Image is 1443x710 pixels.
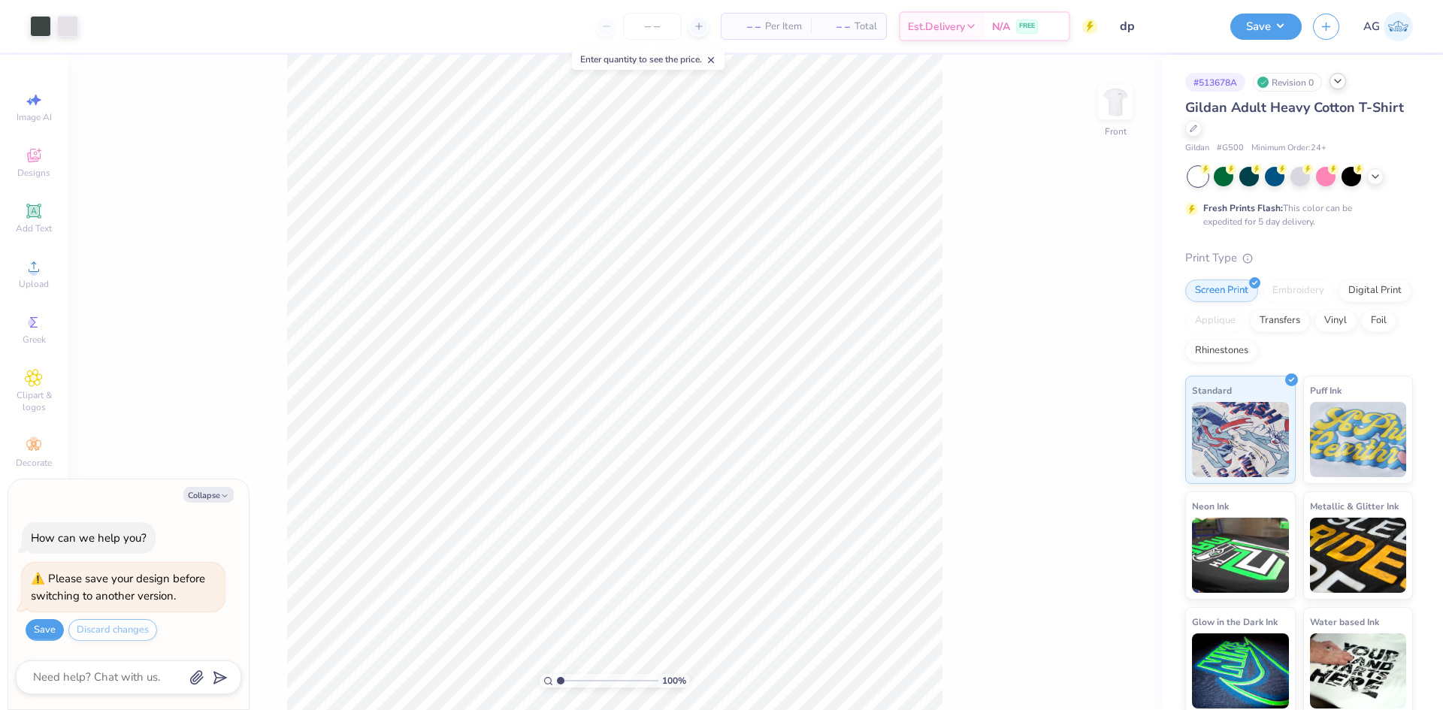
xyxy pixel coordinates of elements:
div: Digital Print [1339,279,1411,302]
strong: Fresh Prints Flash: [1203,202,1283,214]
span: # G500 [1217,142,1244,155]
span: Greek [23,334,46,346]
span: – – [731,19,761,35]
span: Total [855,19,877,35]
div: Enter quantity to see the price. [572,49,725,70]
span: Est. Delivery [908,19,965,35]
span: FREE [1019,21,1035,32]
div: Front [1105,125,1127,138]
div: Screen Print [1185,279,1258,302]
div: Print Type [1185,249,1413,267]
span: Upload [19,278,49,290]
span: Standard [1192,382,1232,398]
div: Vinyl [1314,310,1357,332]
img: Water based Ink [1310,633,1407,708]
div: # 513678A [1185,73,1245,92]
span: Per Item [765,19,802,35]
span: Gildan Adult Heavy Cotton T-Shirt [1185,98,1404,116]
span: Puff Ink [1310,382,1342,398]
div: Rhinestones [1185,340,1258,362]
span: Metallic & Glitter Ink [1310,498,1399,514]
img: Standard [1192,402,1289,477]
span: Clipart & logos [8,389,60,413]
div: This color can be expedited for 5 day delivery. [1203,201,1388,228]
button: Collapse [183,487,234,503]
span: Minimum Order: 24 + [1251,142,1327,155]
img: Neon Ink [1192,518,1289,593]
div: Revision 0 [1253,73,1322,92]
span: – – [820,19,850,35]
input: Untitled Design [1109,11,1219,41]
span: Water based Ink [1310,614,1379,630]
span: Designs [17,167,50,179]
img: Metallic & Glitter Ink [1310,518,1407,593]
span: Decorate [16,457,52,469]
span: Image AI [17,111,52,123]
div: Applique [1185,310,1245,332]
span: 100 % [662,674,686,687]
span: N/A [992,19,1010,35]
div: Embroidery [1263,279,1334,302]
span: Gildan [1185,142,1209,155]
img: Front [1100,87,1130,117]
img: Glow in the Dark Ink [1192,633,1289,708]
span: Neon Ink [1192,498,1229,514]
div: How can we help you? [31,530,147,545]
button: Save [1230,14,1302,40]
button: Save [26,619,64,641]
img: Puff Ink [1310,402,1407,477]
span: AG [1363,18,1380,35]
span: Add Text [16,222,52,234]
img: Aljosh Eyron Garcia [1384,12,1413,41]
div: Foil [1361,310,1396,332]
div: Transfers [1250,310,1310,332]
a: AG [1363,12,1413,41]
div: Please save your design before switching to another version. [31,571,205,603]
input: – – [623,13,682,40]
span: Glow in the Dark Ink [1192,614,1278,630]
